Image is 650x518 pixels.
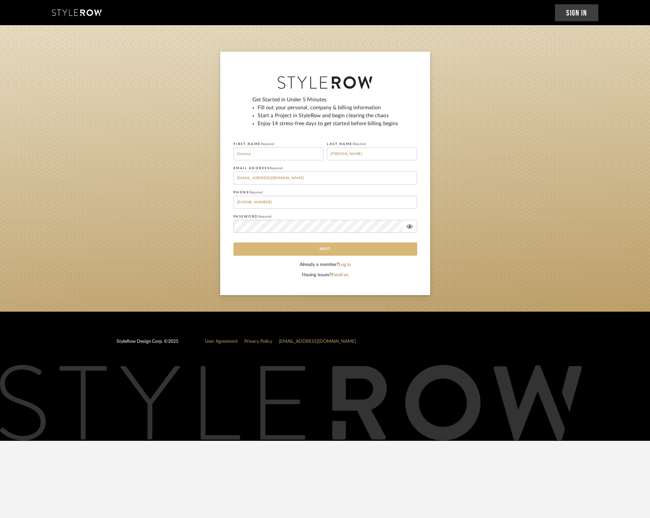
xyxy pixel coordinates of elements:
label: PHONE [233,190,263,194]
span: Required [258,215,272,218]
button: Log in [339,261,351,268]
div: Having issues? [233,272,417,279]
a: [EMAIL_ADDRESS][DOMAIN_NAME] [279,339,356,344]
li: Start a Project in StyleRow and begin clearing the chaos [258,112,398,120]
span: Required [353,142,366,146]
a: User Agreement [205,339,238,344]
label: PASSWORD [233,215,272,219]
label: FIRST NAME [233,142,274,146]
a: Sign In [555,4,598,21]
label: LAST NAME [327,142,366,146]
li: Fill out your personal, company & billing information [258,104,398,112]
div: Get Started in Under 5 Minutes [252,96,398,133]
button: Next [233,242,417,256]
li: Enjoy 14 stress-free days to get started before billing begins [258,120,398,128]
input: First Name [233,147,324,160]
a: Email us [331,273,348,277]
label: EMAIL ADDRESS [233,166,283,170]
span: Required [249,191,263,194]
span: Required [261,142,274,146]
a: Privacy Policy [244,339,272,344]
input: Last Name [327,147,417,160]
input: me@example.com [233,172,417,184]
input: +1 555-555-555 [233,196,417,209]
div: StyleRow Design Corp. ©2025 [117,338,178,350]
span: Required [270,167,283,170]
div: Already a member? [233,261,417,268]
